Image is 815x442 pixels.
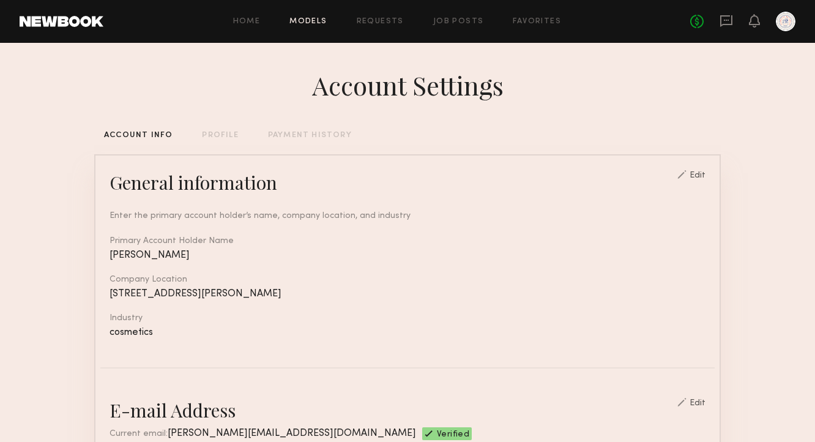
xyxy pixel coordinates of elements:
[110,427,416,440] div: Current email:
[433,18,484,26] a: Job Posts
[268,132,352,140] div: PAYMENT HISTORY
[110,328,705,338] div: cosmetics
[110,170,277,195] div: General information
[312,68,504,102] div: Account Settings
[437,430,469,440] span: Verified
[168,429,416,438] span: [PERSON_NAME][EMAIL_ADDRESS][DOMAIN_NAME]
[289,18,327,26] a: Models
[110,275,705,284] div: Company Location
[233,18,261,26] a: Home
[110,314,705,323] div: Industry
[110,289,705,299] div: [STREET_ADDRESS][PERSON_NAME]
[104,132,173,140] div: ACCOUNT INFO
[202,132,238,140] div: PROFILE
[357,18,404,26] a: Requests
[690,399,705,408] div: Edit
[110,209,705,222] div: Enter the primary account holder’s name, company location, and industry
[110,237,705,245] div: Primary Account Holder Name
[110,398,236,422] div: E-mail Address
[513,18,561,26] a: Favorites
[110,250,705,261] div: [PERSON_NAME]
[690,171,705,180] div: Edit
